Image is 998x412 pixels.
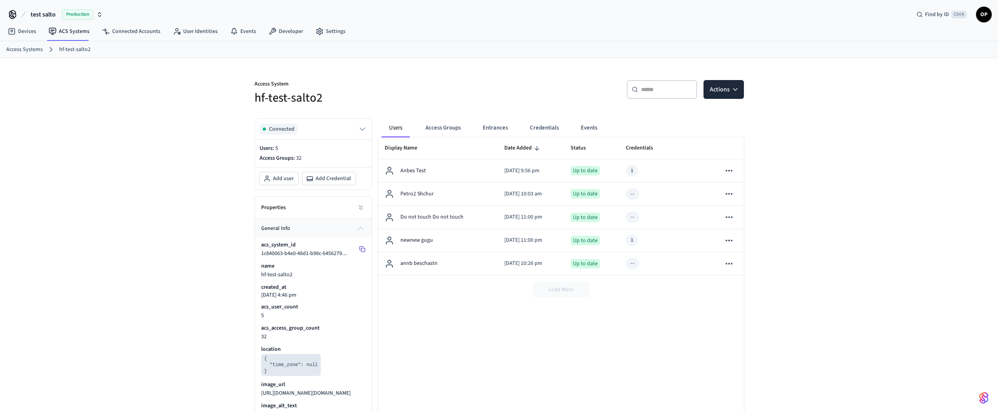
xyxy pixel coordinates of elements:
p: Petro2 Shchur [400,190,434,198]
span: Credentials [626,142,663,154]
a: Access Systems [6,46,43,54]
button: Entrances [476,118,514,137]
button: Add user [260,172,298,185]
div: Up to date [571,236,600,245]
a: Developer [262,24,309,38]
button: Events [574,118,604,137]
span: Status [571,142,596,154]
p: name [261,262,274,270]
span: Add Credential [316,175,351,182]
div: Up to date [571,259,600,268]
span: Add user [273,175,294,182]
a: Connected Accounts [96,24,167,38]
h2: Properties [261,204,286,211]
pre: { "time_zone": null } [261,354,321,376]
p: created_at [261,283,286,291]
span: Ctrl K [951,11,967,18]
span: general info [261,224,290,233]
p: acs_user_count [261,303,298,311]
span: 32 [261,333,267,341]
p: [DATE] 11:00 pm [504,213,558,221]
div: Up to date [571,189,600,199]
span: Date Added [504,142,542,154]
div: -- [631,213,634,221]
a: hf-test-salto2 [59,46,91,54]
a: ACS Systems [42,24,96,38]
div: -- [631,190,634,198]
button: Connected [260,124,367,135]
p: [DATE] 9:56 pm [504,167,558,175]
p: annb beschastn [400,259,438,268]
span: hf-test-salto2 [261,271,293,279]
p: [DATE] 4:46 pm [261,292,296,298]
button: Actions [704,80,744,99]
div: Up to date [571,166,600,175]
span: test salto [31,10,56,19]
button: OP [976,7,992,22]
span: OP [977,7,991,22]
button: Credentials [524,118,565,137]
p: [DATE] 11:00 pm [504,236,558,244]
img: SeamLogoGradient.69752ec5.svg [979,392,989,404]
a: Settings [309,24,352,38]
span: 32 [296,154,302,162]
span: Display Name [385,142,427,154]
p: [DATE] 10:26 pm [504,259,558,268]
span: 5 [261,312,264,319]
div: Up to date [571,213,600,222]
span: Connected [269,125,294,133]
h5: hf-test-salto2 [254,90,494,106]
div: -- [631,259,634,268]
span: 1c840063-b4e0-48d1-b98c-6456279d984f [261,250,355,257]
button: Users [382,118,410,137]
button: general info [255,219,372,238]
p: Access Groups: [260,154,367,162]
button: Add Credential [302,172,356,185]
p: acs_access_group_count [261,324,320,332]
p: acs_system_id [261,241,296,249]
div: Find by IDCtrl K [910,7,973,22]
div: 1 [631,167,633,175]
p: Access System [254,80,494,90]
p: Do not touch Do not touch [400,213,464,221]
p: Anbes Test [400,167,426,175]
span: 5 [275,144,278,152]
table: sticky table [378,137,744,275]
button: Access Groups [419,118,467,137]
span: [URL][DOMAIN_NAME][DOMAIN_NAME] [261,389,351,397]
a: Events [224,24,262,38]
p: newnew gugu [400,236,433,244]
div: 1 [631,236,633,244]
a: Devices [2,24,42,38]
a: User Identities [167,24,224,38]
span: Find by ID [925,11,949,18]
span: Production [62,9,93,20]
p: image_alt_text [261,402,297,410]
p: [DATE] 10:03 am [504,190,558,198]
p: location [261,345,281,353]
p: Users: [260,144,367,153]
p: image_url [261,381,285,388]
